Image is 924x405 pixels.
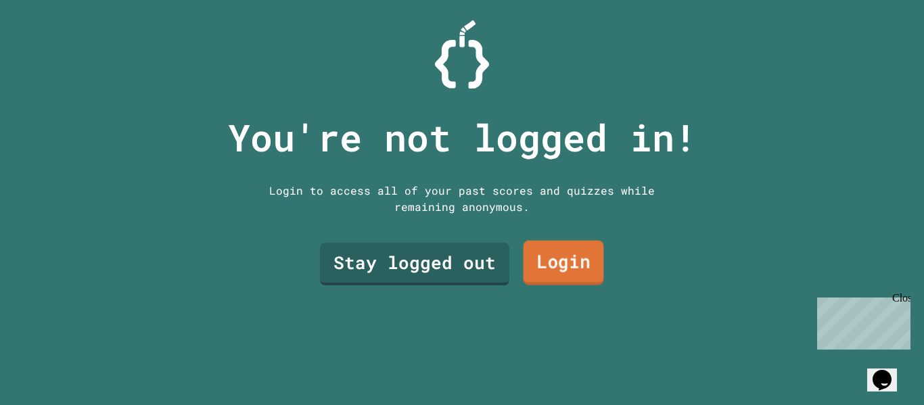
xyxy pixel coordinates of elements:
a: Stay logged out [320,243,509,285]
img: Logo.svg [435,20,489,89]
p: You're not logged in! [228,110,697,166]
iframe: chat widget [867,351,910,391]
iframe: chat widget [812,292,910,350]
a: Login [524,241,604,285]
div: Chat with us now!Close [5,5,93,86]
div: Login to access all of your past scores and quizzes while remaining anonymous. [259,183,665,215]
